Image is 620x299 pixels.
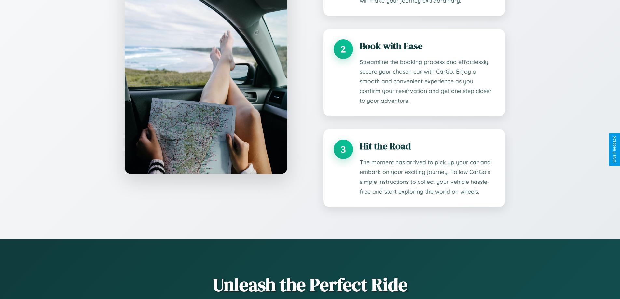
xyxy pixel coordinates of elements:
[612,136,617,163] div: Give Feedback
[334,140,353,159] div: 3
[334,39,353,59] div: 2
[360,57,495,106] p: Streamline the booking process and effortlessly secure your chosen car with CarGo. Enjoy a smooth...
[360,140,495,153] h3: Hit the Road
[360,157,495,197] p: The moment has arrived to pick up your car and embark on your exciting journey. Follow CarGo's si...
[360,39,495,52] h3: Book with Ease
[115,272,505,297] h2: Unleash the Perfect Ride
